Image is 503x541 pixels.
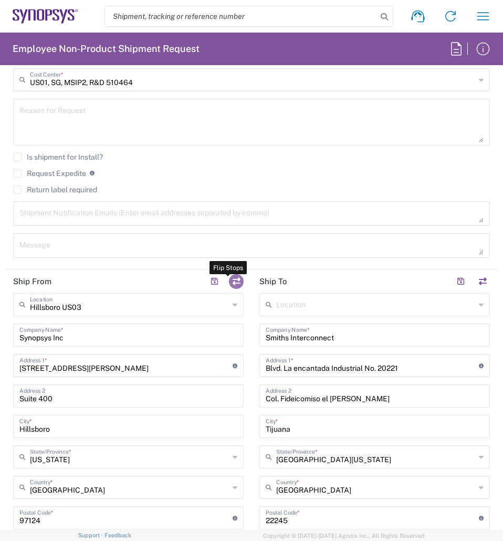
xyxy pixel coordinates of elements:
[259,276,287,287] h2: Ship To
[78,532,104,538] a: Support
[13,185,97,194] label: Return label required
[263,531,425,540] span: Copyright © [DATE]-[DATE] Agistix Inc., All Rights Reserved
[13,169,86,178] label: Request Expedite
[13,276,51,287] h2: Ship From
[13,43,200,55] h2: Employee Non-Product Shipment Request
[104,532,131,538] a: Feedback
[105,6,377,26] input: Shipment, tracking or reference number
[13,153,103,161] label: Is shipment for Install?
